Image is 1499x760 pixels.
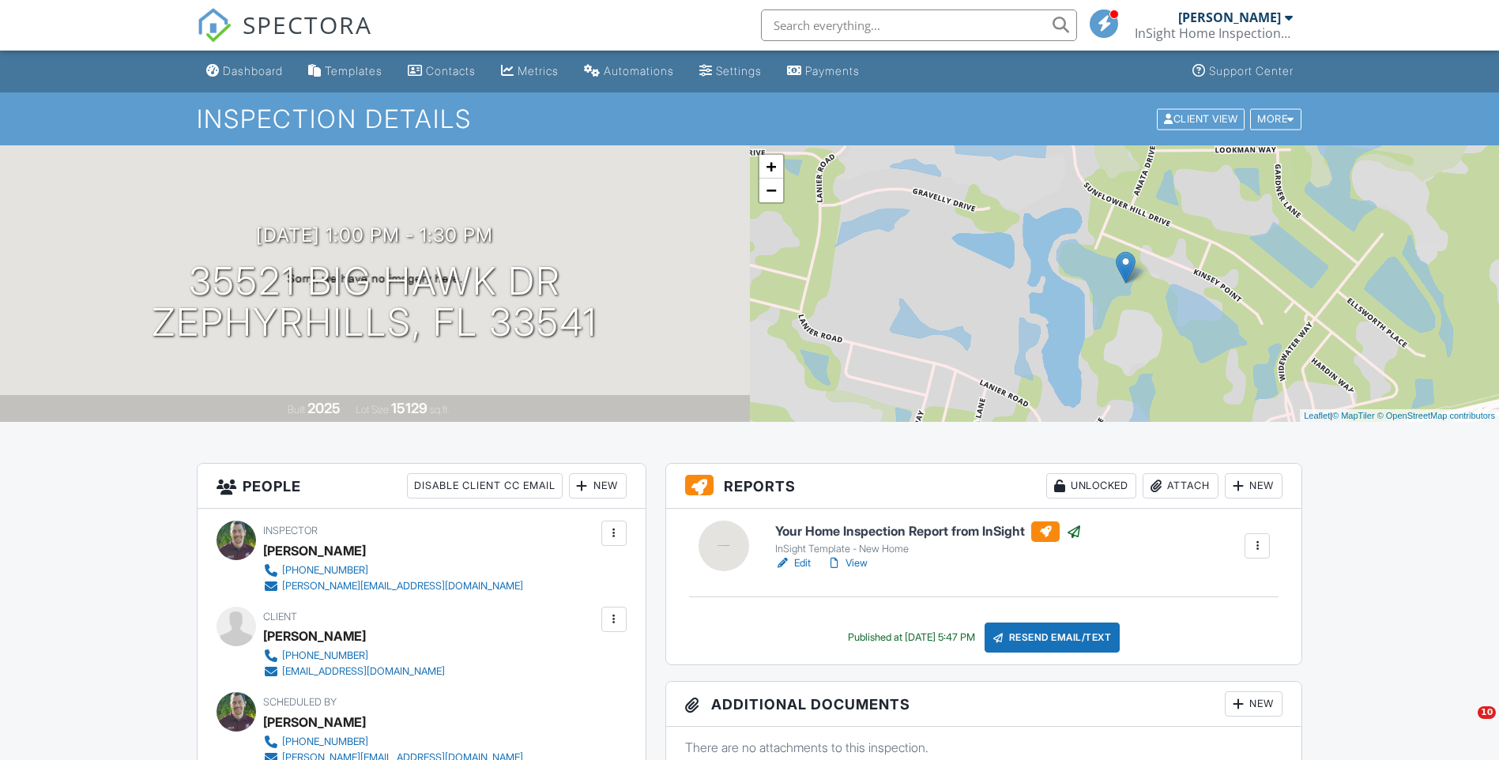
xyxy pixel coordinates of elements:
h3: [DATE] 1:00 pm - 1:30 pm [256,224,493,246]
a: Templates [302,57,389,86]
h1: 35521 Big Hawk Dr Zephyrhills, FL 33541 [152,261,597,344]
div: [PHONE_NUMBER] [282,564,368,577]
div: [PERSON_NAME] [263,624,366,648]
div: New [1225,473,1282,499]
a: © OpenStreetMap contributors [1377,411,1495,420]
div: InSight Template - New Home [775,543,1082,555]
div: Resend Email/Text [985,623,1120,653]
a: [PERSON_NAME][EMAIL_ADDRESS][DOMAIN_NAME] [263,578,523,594]
div: 15129 [391,400,427,416]
a: [EMAIL_ADDRESS][DOMAIN_NAME] [263,664,445,679]
p: There are no attachments to this inspection. [685,739,1283,756]
a: Metrics [495,57,565,86]
a: [PHONE_NUMBER] [263,734,523,750]
img: The Best Home Inspection Software - Spectora [197,8,232,43]
a: [PHONE_NUMBER] [263,562,523,578]
div: | [1300,409,1499,423]
h3: Reports [666,464,1302,509]
div: [EMAIL_ADDRESS][DOMAIN_NAME] [282,665,445,678]
a: Client View [1155,112,1249,124]
div: Published at [DATE] 5:47 PM [848,631,975,644]
a: Zoom out [759,179,783,202]
div: Metrics [518,64,559,77]
div: [PERSON_NAME] [263,710,366,734]
a: Payments [781,57,866,86]
div: [PERSON_NAME] [263,539,366,562]
span: Lot Size [356,404,389,416]
div: Disable Client CC Email [407,473,563,499]
span: SPECTORA [243,8,372,41]
a: Contacts [401,57,482,86]
div: New [1225,691,1282,717]
a: Support Center [1186,57,1300,86]
a: Settings [693,57,768,86]
h6: Your Home Inspection Report from InSight [775,521,1082,542]
div: Payments [805,64,860,77]
div: Dashboard [223,64,283,77]
div: [PERSON_NAME][EMAIL_ADDRESS][DOMAIN_NAME] [282,580,523,593]
a: Your Home Inspection Report from InSight InSight Template - New Home [775,521,1082,556]
a: View [827,555,868,571]
div: New [569,473,627,499]
div: Unlocked [1046,473,1136,499]
div: Support Center [1209,64,1294,77]
a: Zoom in [759,155,783,179]
input: Search everything... [761,9,1077,41]
h1: Inspection Details [197,105,1303,133]
div: Settings [716,64,762,77]
a: © MapTiler [1332,411,1375,420]
span: Client [263,611,297,623]
iframe: Intercom live chat [1445,706,1483,744]
a: SPECTORA [197,21,372,55]
span: Scheduled By [263,696,337,708]
div: [PERSON_NAME] [1178,9,1281,25]
div: 2025 [307,400,341,416]
div: Attach [1143,473,1218,499]
div: [PHONE_NUMBER] [282,736,368,748]
div: Client View [1157,108,1245,130]
div: InSight Home Inspections LLC [1135,25,1293,41]
span: Inspector [263,525,318,536]
h3: People [198,464,646,509]
span: 10 [1478,706,1496,719]
div: Templates [325,64,382,77]
div: More [1250,108,1301,130]
a: Leaflet [1304,411,1330,420]
span: Built [288,404,305,416]
a: Edit [775,555,811,571]
div: Contacts [426,64,476,77]
a: Dashboard [200,57,289,86]
div: Automations [604,64,674,77]
span: sq.ft. [430,404,450,416]
h3: Additional Documents [666,682,1302,727]
a: Automations (Basic) [578,57,680,86]
div: [PHONE_NUMBER] [282,649,368,662]
a: [PHONE_NUMBER] [263,648,445,664]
